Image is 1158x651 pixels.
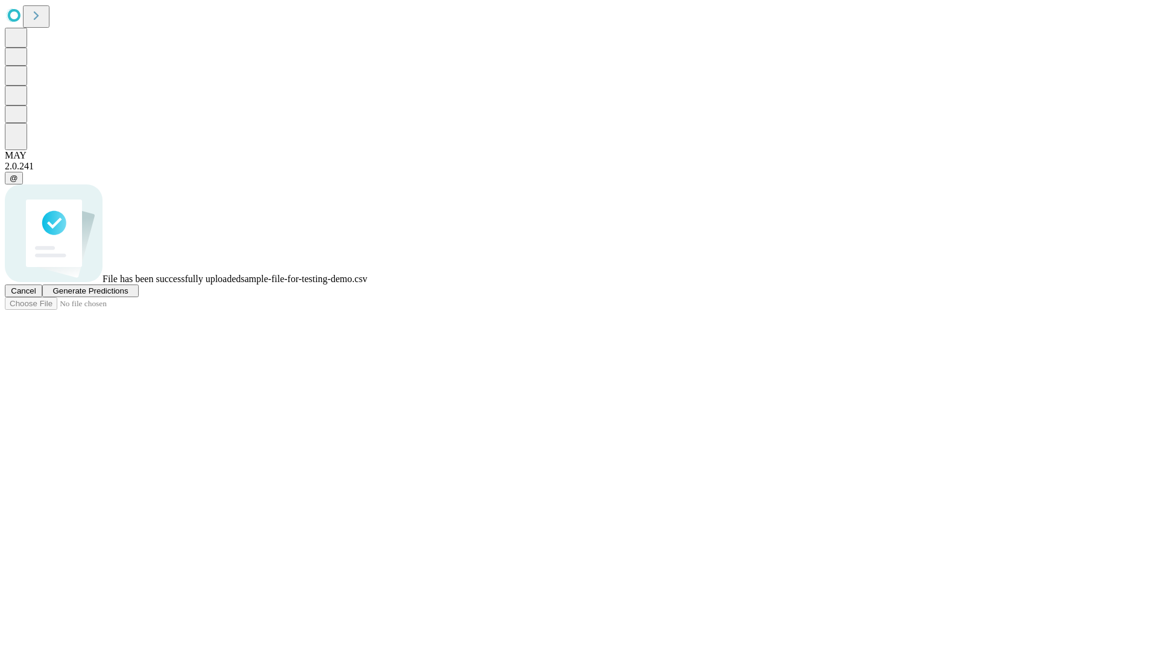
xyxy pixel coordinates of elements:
div: MAY [5,150,1153,161]
span: Cancel [11,286,36,295]
button: @ [5,172,23,184]
span: File has been successfully uploaded [103,274,241,284]
span: sample-file-for-testing-demo.csv [241,274,367,284]
button: Cancel [5,285,42,297]
span: @ [10,174,18,183]
div: 2.0.241 [5,161,1153,172]
button: Generate Predictions [42,285,139,297]
span: Generate Predictions [52,286,128,295]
